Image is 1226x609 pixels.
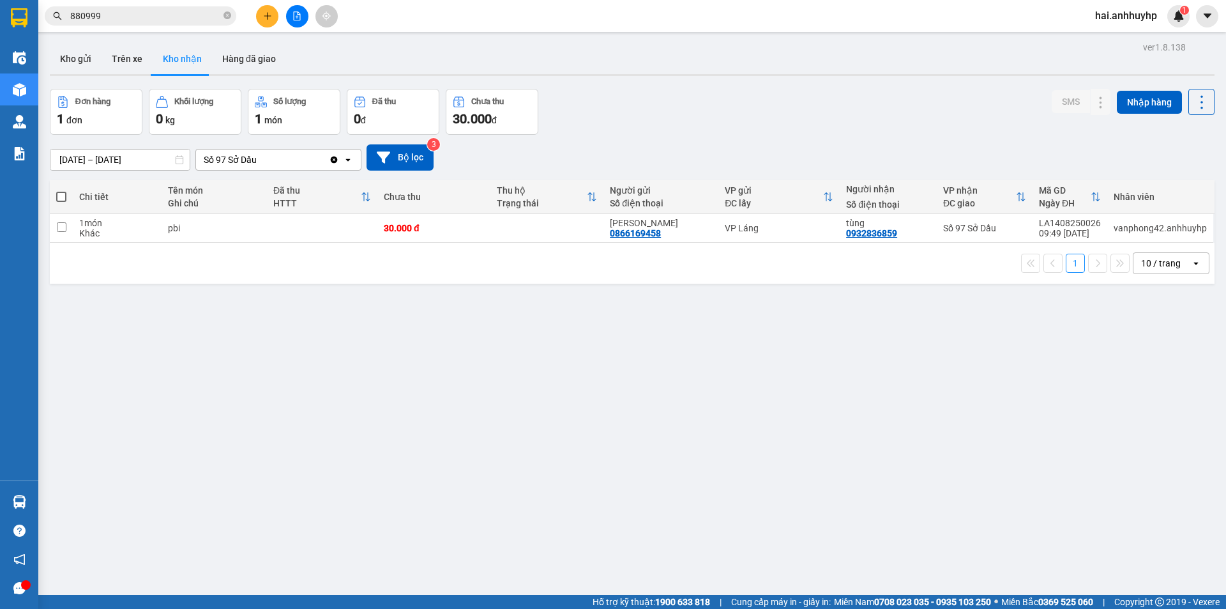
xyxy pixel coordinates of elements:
sup: 3 [427,138,440,151]
div: 10 / trang [1141,257,1181,270]
img: warehouse-icon [13,115,26,128]
span: close-circle [223,12,231,19]
button: Bộ lọc [367,144,434,171]
span: Cung cấp máy in - giấy in: [731,595,831,609]
button: aim [315,5,338,27]
div: tùng [846,218,930,228]
span: search [53,12,62,20]
div: 30.000 đ [384,223,484,233]
strong: 0369 525 060 [1038,597,1093,607]
div: Khác [79,228,155,238]
div: VP nhận [943,185,1016,196]
img: logo-vxr [11,8,27,27]
th: Toggle SortBy [718,180,840,214]
div: Số 97 Sở Dầu [204,153,257,166]
span: Hỗ trợ kỹ thuật: [593,595,710,609]
div: ĐC giao [943,198,1016,208]
th: Toggle SortBy [490,180,603,214]
button: Kho gửi [50,43,102,74]
span: đ [492,115,497,125]
span: Miền Bắc [1001,595,1093,609]
span: đ [361,115,366,125]
img: solution-icon [13,147,26,160]
th: Toggle SortBy [267,180,377,214]
span: 30.000 [453,111,492,127]
button: Chưa thu30.000đ [446,89,538,135]
div: Chưa thu [471,97,504,106]
strong: 1900 633 818 [655,597,710,607]
button: caret-down [1196,5,1218,27]
button: file-add [286,5,308,27]
span: món [264,115,282,125]
input: Selected Số 97 Sở Dầu. [258,153,259,166]
img: icon-new-feature [1173,10,1184,22]
span: 1 [1182,6,1186,15]
span: hai.anhhuyhp [1085,8,1167,24]
span: message [13,582,26,594]
button: Nhập hàng [1117,91,1182,114]
button: 1 [1066,254,1085,273]
span: ⚪️ [994,599,998,605]
svg: open [1191,258,1201,268]
button: plus [256,5,278,27]
span: plus [263,12,272,20]
button: Đã thu0đ [347,89,439,135]
div: 09:49 [DATE] [1039,228,1101,238]
span: | [1103,595,1105,609]
div: Người gửi [610,185,712,196]
div: Đã thu [372,97,396,106]
div: Trạng thái [497,198,587,208]
span: | [720,595,722,609]
div: Chi tiết [79,192,155,202]
span: 1 [255,111,262,127]
div: VP gửi [725,185,823,196]
span: đơn [66,115,82,125]
button: Khối lượng0kg [149,89,241,135]
span: notification [13,553,26,566]
span: file-add [292,12,301,20]
div: Số điện thoại [846,199,930,210]
span: 1 [57,111,64,127]
div: 0866169458 [610,228,661,238]
div: Người nhận [846,184,930,194]
strong: 0708 023 035 - 0935 103 250 [874,597,991,607]
span: kg [165,115,175,125]
span: caret-down [1202,10,1213,22]
span: copyright [1155,597,1164,606]
img: warehouse-icon [13,83,26,96]
span: Miền Nam [834,595,991,609]
div: Đơn hàng [75,97,110,106]
div: Ghi chú [168,198,261,208]
span: question-circle [13,525,26,537]
div: Số lượng [273,97,306,106]
div: Thu hộ [497,185,587,196]
div: Mã GD [1039,185,1091,196]
div: Chưa thu [384,192,484,202]
div: Vũ [610,218,712,228]
button: Hàng đã giao [212,43,286,74]
div: Tên món [168,185,261,196]
input: Select a date range. [50,150,190,170]
button: Trên xe [102,43,153,74]
input: Tìm tên, số ĐT hoặc mã đơn [70,9,221,23]
div: Ngày ĐH [1039,198,1091,208]
div: HTTT [273,198,361,208]
span: 0 [156,111,163,127]
button: Số lượng1món [248,89,340,135]
div: Khối lượng [174,97,213,106]
div: vanphong42.anhhuyhp [1114,223,1207,233]
span: 0 [354,111,361,127]
div: ĐC lấy [725,198,823,208]
svg: open [343,155,353,165]
svg: Clear value [329,155,339,165]
div: Nhân viên [1114,192,1207,202]
div: LA1408250026 [1039,218,1101,228]
th: Toggle SortBy [1033,180,1107,214]
button: Kho nhận [153,43,212,74]
span: close-circle [223,10,231,22]
div: ver 1.8.138 [1143,40,1186,54]
img: warehouse-icon [13,495,26,509]
button: Đơn hàng1đơn [50,89,142,135]
div: Số điện thoại [610,198,712,208]
div: 1 món [79,218,155,228]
